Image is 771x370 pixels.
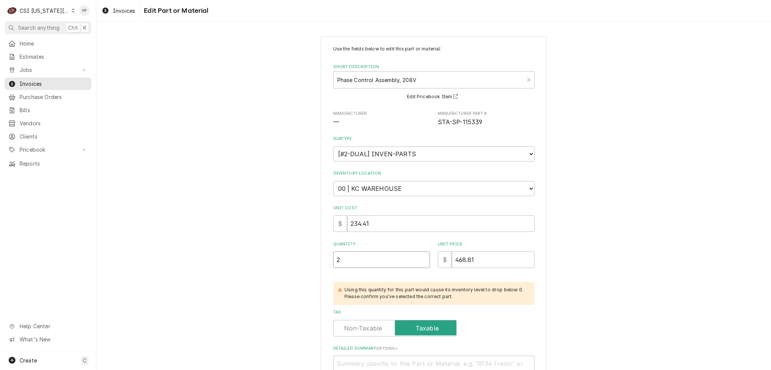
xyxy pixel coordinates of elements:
div: [object Object] [438,241,535,268]
div: Using this quantity for this part would cause its inventory level to drop below 0. Please confirm... [344,286,527,300]
span: ( optional ) [376,346,397,350]
a: Go to Pricebook [5,143,91,156]
div: CSI [US_STATE][GEOGRAPHIC_DATA] [20,7,69,15]
label: Quantity [333,241,430,247]
span: — [333,119,339,126]
span: Jobs [20,66,76,74]
label: Detailed Summary [333,346,535,352]
a: Bills [5,104,91,116]
span: C [83,356,87,364]
label: Inventory Location [333,171,535,177]
span: Manufacturer [333,111,430,117]
div: Subtype [333,136,535,161]
label: Tax [333,309,535,315]
a: Vendors [5,117,91,129]
span: STA-SP-115339 [438,119,483,126]
label: Unit Price [438,241,535,247]
div: Tax [333,309,535,336]
a: Home [5,37,91,50]
label: Unit Cost [333,205,535,211]
a: Purchase Orders [5,91,91,103]
div: Manufacturer Part # [438,111,535,127]
span: K [83,24,87,32]
div: PP [79,5,90,16]
p: Use the fields below to edit this part or material: [333,46,535,52]
a: Go to Jobs [5,64,91,76]
a: Clients [5,130,91,143]
div: [object Object] [333,241,430,268]
label: Subtype [333,136,535,142]
a: Go to What's New [5,333,91,346]
span: Bills [20,106,88,114]
button: Edit Pricebook Item [406,92,462,102]
button: Search anythingCtrlK [5,21,91,34]
div: Philip Potter's Avatar [79,5,90,16]
div: Unit Cost [333,205,535,232]
span: Ctrl [68,24,78,32]
span: What's New [20,335,87,343]
div: C [7,5,17,16]
span: Vendors [20,119,88,127]
a: Reports [5,157,91,170]
div: $ [333,215,347,232]
a: Estimates [5,50,91,63]
span: Help Center [20,322,87,330]
span: Home [20,40,88,47]
span: Invoices [20,80,88,88]
span: Pricebook [20,146,76,154]
span: Invoices [113,7,135,15]
div: Manufacturer [333,111,430,127]
span: Manufacturer Part # [438,118,535,127]
span: Estimates [20,53,88,61]
span: Purchase Orders [20,93,88,101]
a: Go to Help Center [5,320,91,332]
div: CSI Kansas City's Avatar [7,5,17,16]
span: Manufacturer [333,118,430,127]
span: Reports [20,160,88,167]
span: Edit Part or Material [142,6,208,16]
span: Clients [20,132,88,140]
span: Manufacturer Part # [438,111,535,117]
a: Invoices [5,78,91,90]
span: Create [20,357,37,364]
div: Short Description [333,64,535,101]
div: $ [438,251,452,268]
a: Invoices [99,5,138,17]
span: Search anything [18,24,59,32]
div: Inventory Location [333,171,535,196]
label: Short Description [333,64,535,70]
